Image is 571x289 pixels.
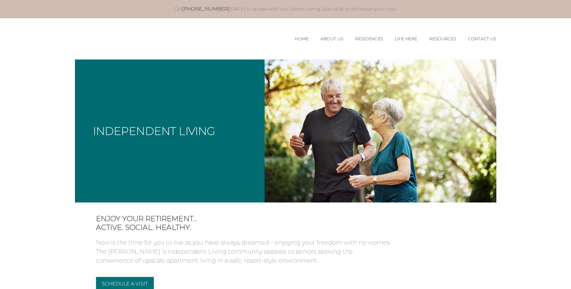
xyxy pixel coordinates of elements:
[182,6,229,12] a: [PHONE_NUMBER]
[395,36,417,41] a: Life Here
[321,36,343,41] a: About Us
[355,36,383,41] a: Residences
[468,36,496,41] a: Contact Us
[429,36,456,41] a: Resources
[295,36,309,41] a: Home
[81,6,490,12] p: Call [DATE] to speak with our Senior Living Specialist to schedule your tour.
[96,223,391,232] span: Active. Social. Healthy.
[96,238,391,265] p: Now is the time for you to live as you have always dreamed – enjoying your freedom with no worrie...
[96,214,391,223] span: Enjoy your retirement…
[93,126,216,136] h1: Independent Living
